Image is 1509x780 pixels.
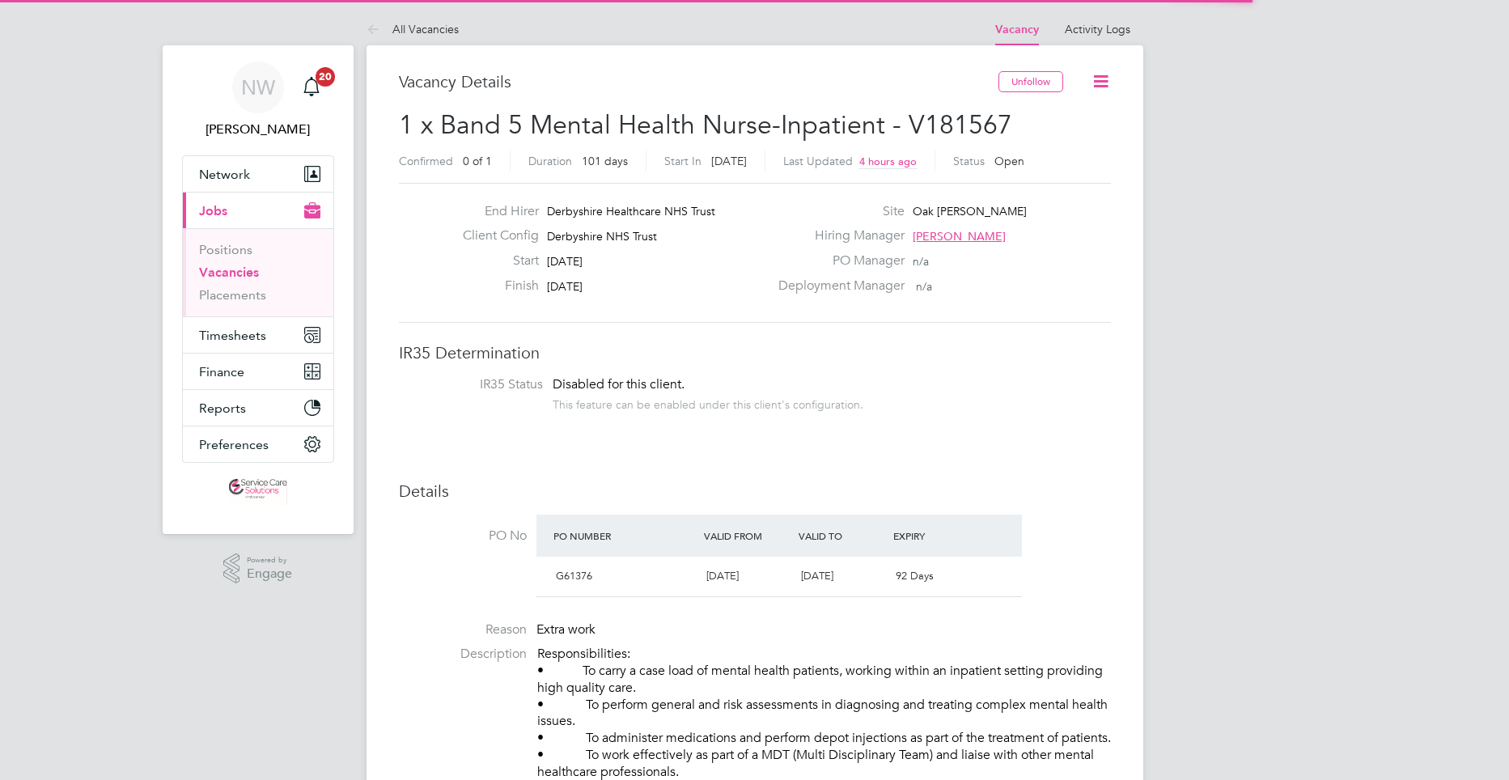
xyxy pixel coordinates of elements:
[163,45,354,534] nav: Main navigation
[916,279,932,294] span: n/a
[769,227,905,244] label: Hiring Manager
[182,61,334,139] a: NW[PERSON_NAME]
[582,154,628,168] span: 101 days
[889,521,984,550] div: Expiry
[182,120,334,139] span: Nathan Wray
[769,203,905,220] label: Site
[183,354,333,389] button: Finance
[295,61,328,113] a: 20
[700,521,795,550] div: Valid From
[415,376,543,393] label: IR35 Status
[769,278,905,295] label: Deployment Manager
[399,71,998,92] h3: Vacancy Details
[547,254,583,269] span: [DATE]
[199,203,227,218] span: Jobs
[769,252,905,269] label: PO Manager
[913,254,929,269] span: n/a
[183,156,333,192] button: Network
[399,621,527,638] label: Reason
[711,154,747,168] span: [DATE]
[229,479,287,505] img: txmhealthcare-logo-retina.png
[450,278,539,295] label: Finish
[241,77,275,98] span: NW
[536,621,596,638] span: Extra work
[859,155,917,168] span: 4 hours ago
[998,71,1063,92] button: Unfollow
[547,279,583,294] span: [DATE]
[913,204,1027,218] span: Oak [PERSON_NAME]
[199,437,269,452] span: Preferences
[553,376,685,392] span: Disabled for this client.
[450,203,539,220] label: End Hirer
[399,481,1111,502] h3: Details
[399,646,527,663] label: Description
[783,154,853,168] label: Last Updated
[553,393,863,412] div: This feature can be enabled under this client's configuration.
[183,390,333,426] button: Reports
[994,154,1024,168] span: Open
[528,154,572,168] label: Duration
[547,204,715,218] span: Derbyshire Healthcare NHS Trust
[367,22,459,36] a: All Vacancies
[399,528,527,545] label: PO No
[199,167,250,182] span: Network
[450,252,539,269] label: Start
[182,479,334,505] a: Go to home page
[183,228,333,316] div: Jobs
[183,317,333,353] button: Timesheets
[547,229,657,244] span: Derbyshire NHS Trust
[795,521,889,550] div: Valid To
[896,569,934,583] span: 92 Days
[399,154,453,168] label: Confirmed
[199,242,252,257] a: Positions
[664,154,702,168] label: Start In
[199,265,259,280] a: Vacancies
[463,154,492,168] span: 0 of 1
[450,227,539,244] label: Client Config
[223,553,292,584] a: Powered byEngage
[199,287,266,303] a: Placements
[399,342,1111,363] h3: IR35 Determination
[953,154,985,168] label: Status
[183,193,333,228] button: Jobs
[913,229,1006,244] span: [PERSON_NAME]
[199,364,244,379] span: Finance
[183,426,333,462] button: Preferences
[199,401,246,416] span: Reports
[706,569,739,583] span: [DATE]
[995,23,1039,36] a: Vacancy
[556,569,592,583] span: G61376
[801,569,833,583] span: [DATE]
[247,553,292,567] span: Powered by
[316,67,335,87] span: 20
[247,567,292,581] span: Engage
[199,328,266,343] span: Timesheets
[399,109,1012,141] span: 1 x Band 5 Mental Health Nurse-Inpatient - V181567
[549,521,701,550] div: PO Number
[1065,22,1130,36] a: Activity Logs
